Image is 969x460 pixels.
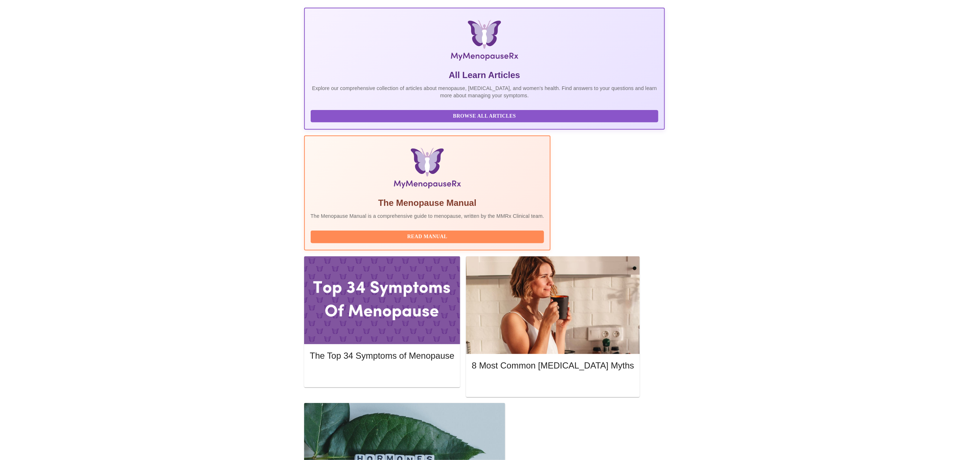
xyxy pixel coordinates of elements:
button: Read Manual [311,231,544,243]
img: Menopause Manual [348,148,507,191]
h5: All Learn Articles [311,69,659,81]
span: Read More [479,380,627,389]
button: Browse All Articles [311,110,659,123]
span: Read More [317,370,447,379]
span: Read Manual [318,232,537,241]
h5: The Top 34 Symptoms of Menopause [310,350,454,362]
img: MyMenopauseRx Logo [365,20,604,64]
a: Read Manual [311,233,546,239]
button: Read More [472,378,634,391]
button: Read More [310,368,454,381]
h5: 8 Most Common [MEDICAL_DATA] Myths [472,360,634,371]
span: Browse All Articles [318,112,651,121]
a: Browse All Articles [311,113,661,119]
h5: The Menopause Manual [311,197,544,209]
p: Explore our comprehensive collection of articles about menopause, [MEDICAL_DATA], and women's hea... [311,85,659,99]
a: Read More [310,371,456,377]
a: Read More [472,381,636,387]
p: The Menopause Manual is a comprehensive guide to menopause, written by the MMRx Clinical team. [311,212,544,220]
